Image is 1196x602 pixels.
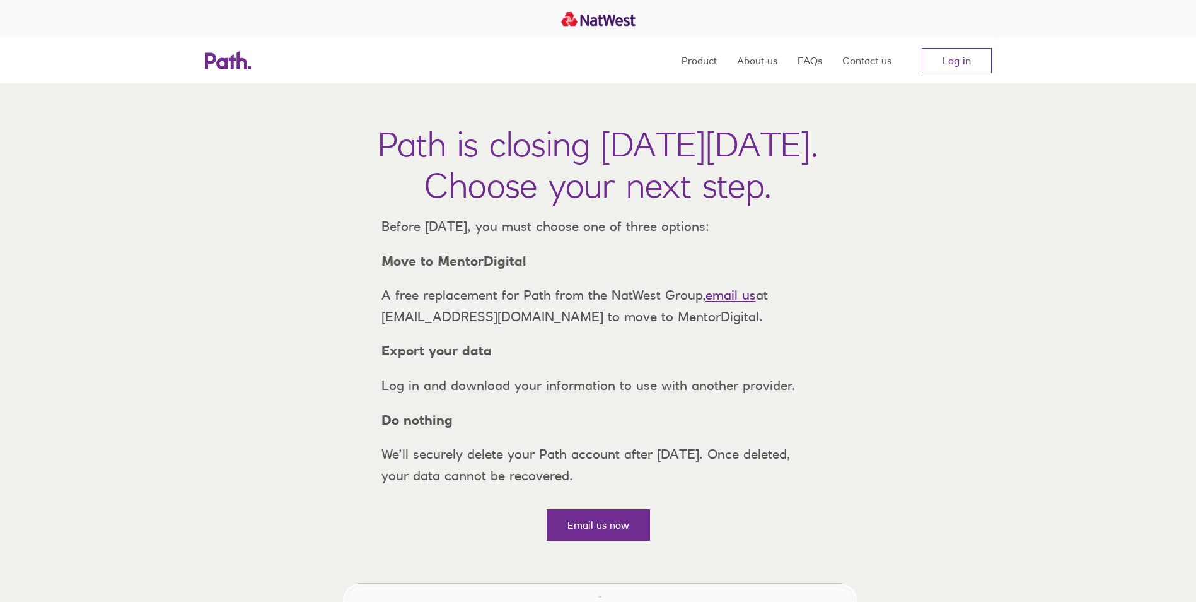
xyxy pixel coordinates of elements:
a: About us [737,38,777,83]
strong: Do nothing [381,412,453,428]
a: Log in [922,48,992,73]
strong: Move to MentorDigital [381,253,526,269]
p: We’ll securely delete your Path account after [DATE]. Once deleted, your data cannot be recovered. [371,444,825,486]
p: Before [DATE], you must choose one of three options: [371,216,825,237]
a: FAQs [798,38,822,83]
a: email us [705,287,756,303]
a: Email us now [547,509,650,541]
a: Product [682,38,717,83]
p: Log in and download your information to use with another provider. [371,375,825,396]
p: A free replacement for Path from the NatWest Group, at [EMAIL_ADDRESS][DOMAIN_NAME] to move to Me... [371,285,825,327]
strong: Export your data [381,343,492,358]
h1: Path is closing [DATE][DATE]. Choose your next step. [378,124,818,206]
a: Contact us [842,38,891,83]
